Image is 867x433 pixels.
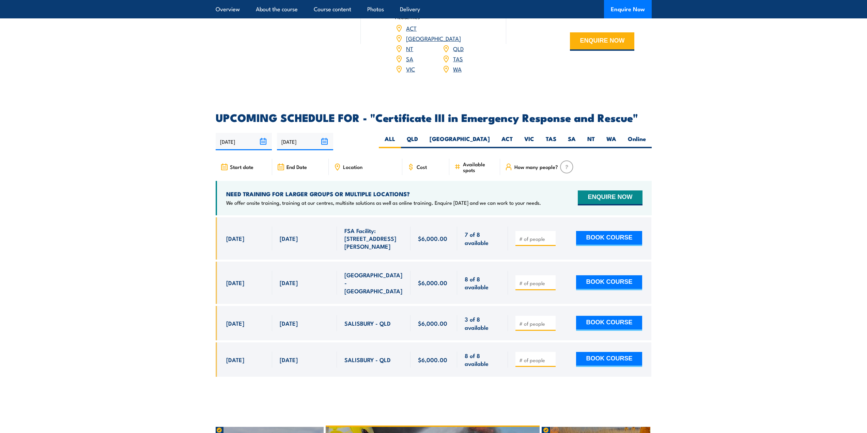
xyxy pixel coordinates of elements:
[601,135,622,148] label: WA
[576,275,642,290] button: BOOK COURSE
[496,135,518,148] label: ACT
[216,133,272,150] input: From date
[463,161,495,173] span: Available spots
[343,164,362,170] span: Location
[576,316,642,331] button: BOOK COURSE
[344,319,391,327] span: SALISBURY - QLD
[465,315,500,331] span: 3 of 8 available
[344,227,403,250] span: FSA Facility: [STREET_ADDRESS][PERSON_NAME]
[406,34,461,42] a: [GEOGRAPHIC_DATA]
[226,234,244,242] span: [DATE]
[622,135,652,148] label: Online
[344,271,403,295] span: [GEOGRAPHIC_DATA] - [GEOGRAPHIC_DATA]
[453,44,464,52] a: QLD
[226,190,541,198] h4: NEED TRAINING FOR LARGER GROUPS OR MULTIPLE LOCATIONS?
[277,133,333,150] input: To date
[576,231,642,246] button: BOOK COURSE
[578,190,642,205] button: ENQUIRE NOW
[562,135,582,148] label: SA
[226,279,244,287] span: [DATE]
[418,279,447,287] span: $6,000.00
[417,164,427,170] span: Cost
[465,275,500,291] span: 8 of 8 available
[519,235,553,242] input: # of people
[418,356,447,364] span: $6,000.00
[570,32,634,51] button: ENQUIRE NOW
[406,55,413,63] a: SA
[453,65,462,73] a: WA
[406,44,413,52] a: NT
[418,234,447,242] span: $6,000.00
[519,280,553,287] input: # of people
[280,319,298,327] span: [DATE]
[216,112,652,122] h2: UPCOMING SCHEDULE FOR - "Certificate III in Emergency Response and Rescue"
[226,356,244,364] span: [DATE]
[226,319,244,327] span: [DATE]
[519,357,553,364] input: # of people
[226,199,541,206] p: We offer onsite training, training at our centres, multisite solutions as well as online training...
[518,135,540,148] label: VIC
[540,135,562,148] label: TAS
[280,279,298,287] span: [DATE]
[465,230,500,246] span: 7 of 8 available
[465,352,500,368] span: 8 of 8 available
[230,164,253,170] span: Start date
[514,164,558,170] span: How many people?
[519,320,553,327] input: # of people
[401,135,424,148] label: QLD
[418,319,447,327] span: $6,000.00
[280,234,298,242] span: [DATE]
[406,24,417,32] a: ACT
[424,135,496,148] label: [GEOGRAPHIC_DATA]
[576,352,642,367] button: BOOK COURSE
[582,135,601,148] label: NT
[379,135,401,148] label: ALL
[453,55,463,63] a: TAS
[406,65,415,73] a: VIC
[280,356,298,364] span: [DATE]
[344,356,391,364] span: SALISBURY - QLD
[287,164,307,170] span: End Date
